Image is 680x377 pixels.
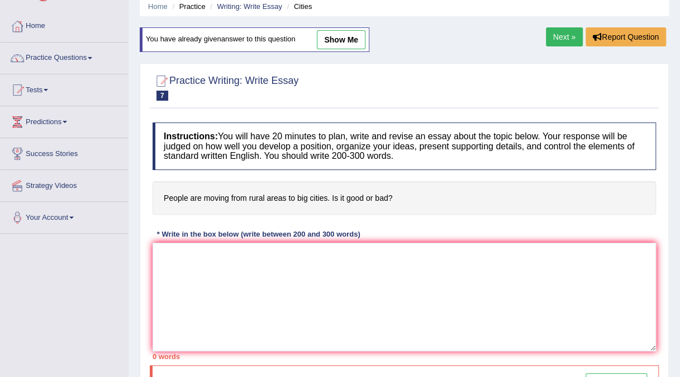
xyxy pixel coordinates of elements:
div: * Write in the box below (write between 200 and 300 words) [153,229,364,239]
a: Tests [1,74,128,102]
a: Strategy Videos [1,170,128,198]
a: Home [1,11,128,39]
h4: You will have 20 minutes to plan, write and revise an essay about the topic below. Your response ... [153,122,656,170]
span: 7 [156,91,168,101]
b: Instructions: [164,131,218,141]
li: Cities [284,1,312,12]
a: Practice Questions [1,43,128,70]
a: show me [317,30,365,49]
a: Next » [546,27,583,46]
a: Home [148,2,168,11]
a: Writing: Write Essay [217,2,282,11]
h2: Practice Writing: Write Essay [153,73,298,101]
a: Your Account [1,202,128,230]
a: Success Stories [1,138,128,166]
a: Predictions [1,106,128,134]
div: 0 words [153,351,656,362]
li: Practice [169,1,205,12]
div: You have already given answer to this question [140,27,369,52]
button: Report Question [586,27,666,46]
h4: People are moving from rural areas to big cities. Is it good or bad? [153,181,656,215]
